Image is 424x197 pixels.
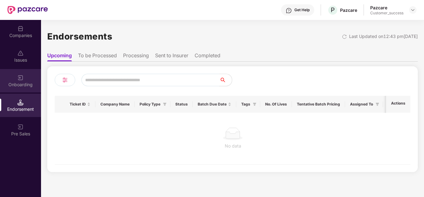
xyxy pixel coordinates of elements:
[47,52,72,61] li: Upcoming
[342,34,347,39] img: svg+xml;base64,PHN2ZyBpZD0iUmVsb2FkLTMyeDMyIiB4bWxucz0iaHR0cDovL3d3dy53My5vcmcvMjAwMC9zdmciIHdpZH...
[253,102,256,106] span: filter
[195,52,220,61] li: Completed
[198,102,227,107] span: Batch Due Date
[140,102,160,107] span: Policy Type
[60,143,406,149] div: No data
[370,5,403,11] div: Pazcare
[340,7,357,13] div: Pazcare
[241,102,250,107] span: Tags
[251,101,258,108] span: filter
[78,52,117,61] li: To be Processed
[61,76,69,84] img: svg+xml;base64,PHN2ZyB4bWxucz0iaHR0cDovL3d3dy53My5vcmcvMjAwMC9zdmciIHdpZHRoPSIyNCIgaGVpZ2h0PSIyNC...
[95,96,135,113] th: Company Name
[349,33,418,40] div: Last Updated on 12:43 pm[DATE]
[374,101,380,108] span: filter
[286,7,292,14] img: svg+xml;base64,PHN2ZyBpZD0iSGVscC0zMngzMiIgeG1sbnM9Imh0dHA6Ly93d3cudzMub3JnLzIwMDAvc3ZnIiB3aWR0aD...
[65,96,95,113] th: Ticket ID
[386,96,410,113] th: Actions
[17,99,24,106] img: svg+xml;base64,PHN2ZyB3aWR0aD0iMTQuNSIgaGVpZ2h0PSIxNC41IiB2aWV3Qm94PSIwIDAgMTYgMTYiIGZpbGw9Im5vbm...
[370,11,403,16] div: Customer_success
[410,7,415,12] img: svg+xml;base64,PHN2ZyBpZD0iRHJvcGRvd24tMzJ4MzIiIHhtbG5zPSJodHRwOi8vd3d3LnczLm9yZy8yMDAwL3N2ZyIgd2...
[292,96,345,113] th: Tentative Batch Pricing
[47,30,112,43] h1: Endorsements
[123,52,149,61] li: Processing
[163,102,167,106] span: filter
[17,124,24,130] img: svg+xml;base64,PHN2ZyB3aWR0aD0iMjAiIGhlaWdodD0iMjAiIHZpZXdCb3g9IjAgMCAyMCAyMCIgZmlsbD0ibm9uZSIgeG...
[7,6,48,14] img: New Pazcare Logo
[260,96,292,113] th: No. Of Lives
[219,77,232,82] span: search
[17,75,24,81] img: svg+xml;base64,PHN2ZyB3aWR0aD0iMjAiIGhlaWdodD0iMjAiIHZpZXdCb3g9IjAgMCAyMCAyMCIgZmlsbD0ibm9uZSIgeG...
[331,6,335,14] span: P
[350,102,373,107] span: Assigned To
[170,96,193,113] th: Status
[376,102,379,106] span: filter
[219,74,232,86] button: search
[294,7,310,12] div: Get Help
[193,96,236,113] th: Batch Due Date
[155,52,188,61] li: Sent to Insurer
[162,101,168,108] span: filter
[17,50,24,56] img: svg+xml;base64,PHN2ZyBpZD0iSXNzdWVzX2Rpc2FibGVkIiB4bWxucz0iaHR0cDovL3d3dy53My5vcmcvMjAwMC9zdmciIH...
[17,26,24,32] img: svg+xml;base64,PHN2ZyBpZD0iQ29tcGFuaWVzIiB4bWxucz0iaHR0cDovL3d3dy53My5vcmcvMjAwMC9zdmciIHdpZHRoPS...
[70,102,86,107] span: Ticket ID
